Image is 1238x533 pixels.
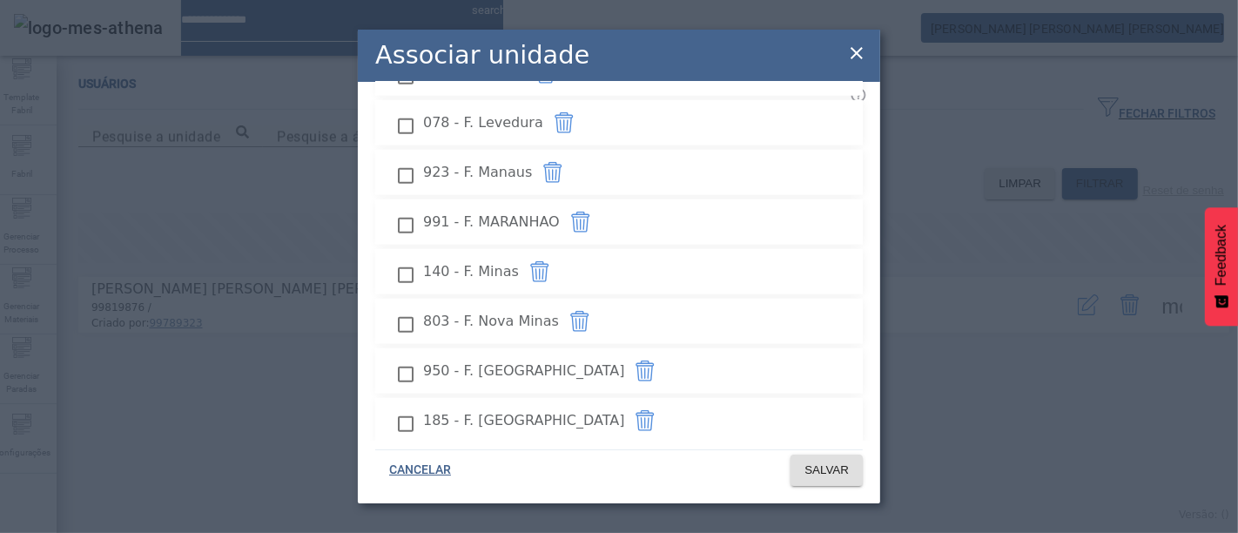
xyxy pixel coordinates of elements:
span: 140 - F. Minas [423,261,519,282]
span: 923 - F. Manaus [423,162,532,183]
h2: Associar unidade [375,37,589,74]
span: 185 - F. [GEOGRAPHIC_DATA] [423,410,624,431]
span: 950 - F. [GEOGRAPHIC_DATA] [423,361,624,381]
span: Feedback [1214,225,1229,286]
button: SALVAR [791,455,863,486]
span: CANCELAR [389,462,451,479]
span: SALVAR [804,462,849,479]
button: Feedback - Mostrar pesquisa [1205,207,1238,326]
span: 803 - F. Nova Minas [423,311,559,332]
span: 991 - F. MARANHAO [423,212,560,233]
button: CANCELAR [375,455,465,486]
span: 078 - F. Levedura [423,112,543,133]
